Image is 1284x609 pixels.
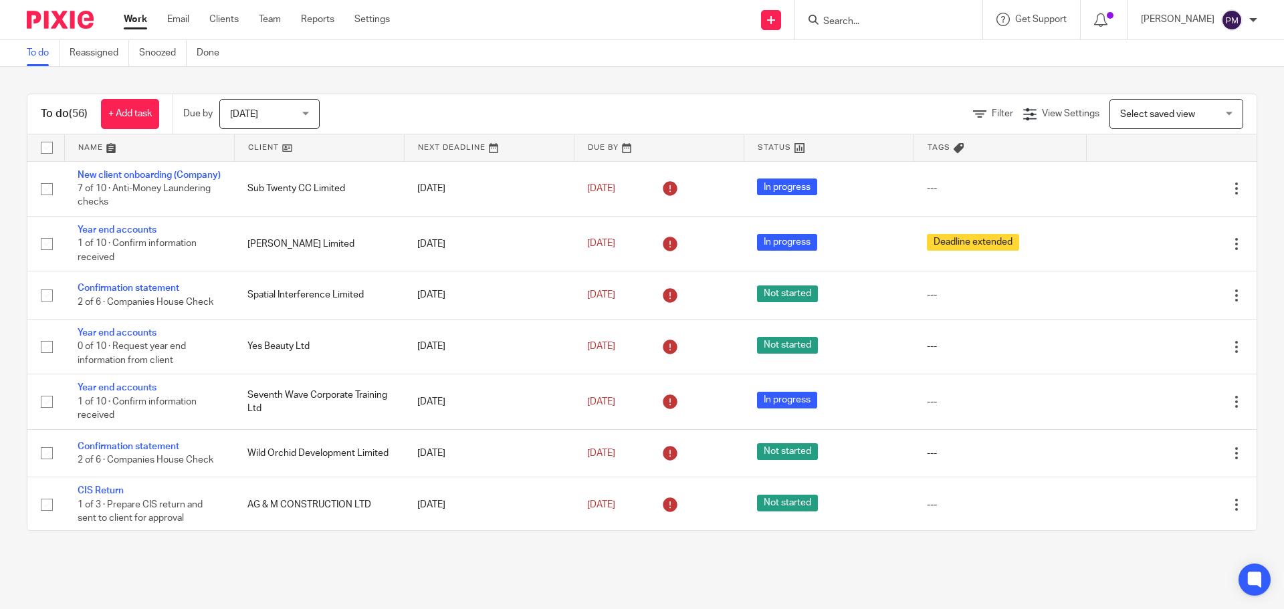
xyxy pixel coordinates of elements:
td: [DATE] [404,429,574,477]
span: [DATE] [587,397,615,406]
a: + Add task [101,99,159,129]
div: --- [927,340,1073,353]
img: svg%3E [1221,9,1243,31]
img: Pixie [27,11,94,29]
a: Confirmation statement [78,442,179,451]
a: Work [124,13,147,26]
div: --- [927,447,1073,460]
a: Snoozed [139,40,187,66]
span: Tags [928,144,950,151]
div: --- [927,395,1073,408]
h1: To do [41,107,88,121]
span: [DATE] [587,239,615,249]
span: [DATE] [587,449,615,458]
span: 2 of 6 · Companies House Check [78,455,213,465]
span: 7 of 10 · Anti-Money Laundering checks [78,184,211,207]
span: Select saved view [1120,110,1195,119]
span: Get Support [1015,15,1067,24]
span: [DATE] [587,500,615,509]
a: Email [167,13,189,26]
input: Search [822,16,942,28]
span: 1 of 10 · Confirm information received [78,239,197,263]
a: Year end accounts [78,383,156,392]
div: --- [927,498,1073,511]
td: [DATE] [404,271,574,319]
span: In progress [757,234,817,251]
td: [DATE] [404,161,574,216]
span: 0 of 10 · Request year end information from client [78,342,186,365]
a: Clients [209,13,239,26]
span: (56) [69,108,88,119]
span: Not started [757,495,818,511]
a: New client onboarding (Company) [78,170,221,180]
td: [DATE] [404,319,574,374]
a: Settings [354,13,390,26]
span: View Settings [1042,109,1099,118]
td: Seventh Wave Corporate Training Ltd [234,374,404,429]
span: [DATE] [587,342,615,351]
span: [DATE] [230,110,258,119]
span: Not started [757,337,818,354]
span: 1 of 10 · Confirm information received [78,397,197,420]
a: Year end accounts [78,225,156,235]
span: Not started [757,443,818,460]
a: Reports [301,13,334,26]
td: AG & M CONSTRUCTION LTD [234,477,404,532]
a: Team [259,13,281,26]
span: In progress [757,178,817,195]
span: [DATE] [587,184,615,193]
span: 1 of 3 · Prepare CIS return and sent to client for approval [78,500,203,523]
td: Spatial Interference Limited [234,271,404,319]
td: Yes Beauty Ltd [234,319,404,374]
span: Filter [992,109,1013,118]
p: [PERSON_NAME] [1141,13,1214,26]
a: Year end accounts [78,328,156,338]
span: 2 of 6 · Companies House Check [78,297,213,307]
td: [DATE] [404,477,574,532]
a: Done [197,40,229,66]
p: Due by [183,107,213,120]
td: Sub Twenty CC Limited [234,161,404,216]
a: Confirmation statement [78,283,179,293]
td: [DATE] [404,216,574,271]
td: Wild Orchid Development Limited [234,429,404,477]
span: [DATE] [587,290,615,299]
span: In progress [757,392,817,408]
td: [PERSON_NAME] Limited [234,216,404,271]
a: Reassigned [70,40,129,66]
div: --- [927,288,1073,301]
a: To do [27,40,60,66]
div: --- [927,182,1073,195]
span: Not started [757,285,818,302]
span: Deadline extended [927,234,1019,251]
td: [DATE] [404,374,574,429]
a: CIS Return [78,486,124,495]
